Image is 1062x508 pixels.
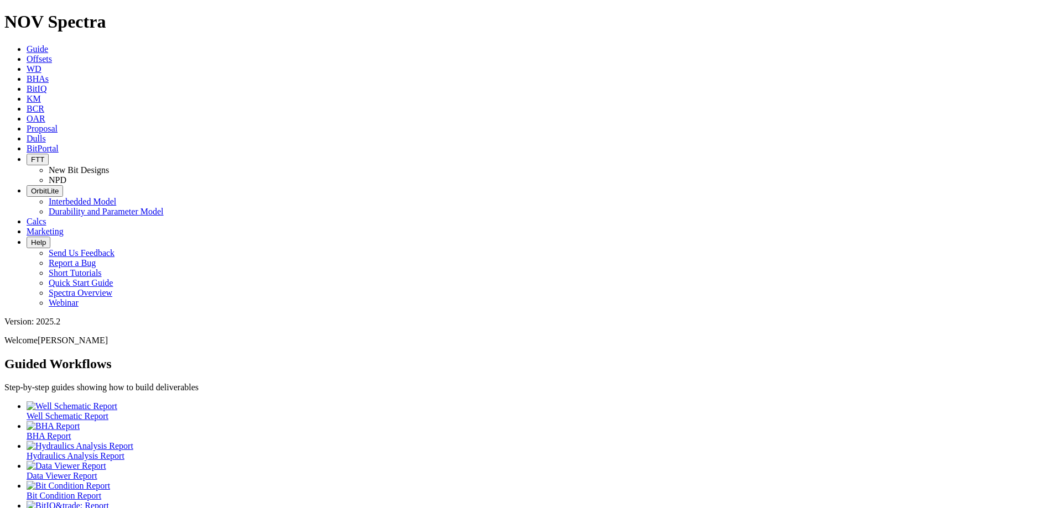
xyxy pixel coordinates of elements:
a: Offsets [27,54,52,64]
a: BHAs [27,74,49,83]
img: BHA Report [27,421,80,431]
span: Well Schematic Report [27,411,108,421]
span: FTT [31,155,44,164]
a: Proposal [27,124,58,133]
img: Bit Condition Report [27,481,110,491]
span: [PERSON_NAME] [38,336,108,345]
p: Step-by-step guides showing how to build deliverables [4,383,1058,392]
a: NPD [49,175,66,185]
img: Well Schematic Report [27,401,117,411]
a: Spectra Overview [49,288,112,297]
button: OrbitLite [27,185,63,197]
a: Bit Condition Report Bit Condition Report [27,481,1058,500]
h2: Guided Workflows [4,357,1058,371]
a: Report a Bug [49,258,96,268]
h1: NOV Spectra [4,12,1058,32]
a: Send Us Feedback [49,248,114,258]
span: OrbitLite [31,187,59,195]
span: BHA Report [27,431,71,441]
a: BHA Report BHA Report [27,421,1058,441]
a: Interbedded Model [49,197,116,206]
a: BitIQ [27,84,46,93]
a: Marketing [27,227,64,236]
a: Well Schematic Report Well Schematic Report [27,401,1058,421]
a: KM [27,94,41,103]
a: Dulls [27,134,46,143]
button: FTT [27,154,49,165]
a: Webinar [49,298,79,307]
p: Welcome [4,336,1058,345]
span: Data Viewer Report [27,471,97,480]
a: Guide [27,44,48,54]
img: Data Viewer Report [27,461,106,471]
a: BCR [27,104,44,113]
a: Durability and Parameter Model [49,207,164,216]
a: WD [27,64,41,74]
a: Data Viewer Report Data Viewer Report [27,461,1058,480]
a: New Bit Designs [49,165,109,175]
div: Version: 2025.2 [4,317,1058,327]
a: Hydraulics Analysis Report Hydraulics Analysis Report [27,441,1058,460]
button: Help [27,237,50,248]
span: Hydraulics Analysis Report [27,451,124,460]
a: BitPortal [27,144,59,153]
a: Calcs [27,217,46,226]
span: Help [31,238,46,247]
span: Bit Condition Report [27,491,101,500]
a: Quick Start Guide [49,278,113,287]
a: OAR [27,114,45,123]
img: Hydraulics Analysis Report [27,441,133,451]
a: Short Tutorials [49,268,102,277]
